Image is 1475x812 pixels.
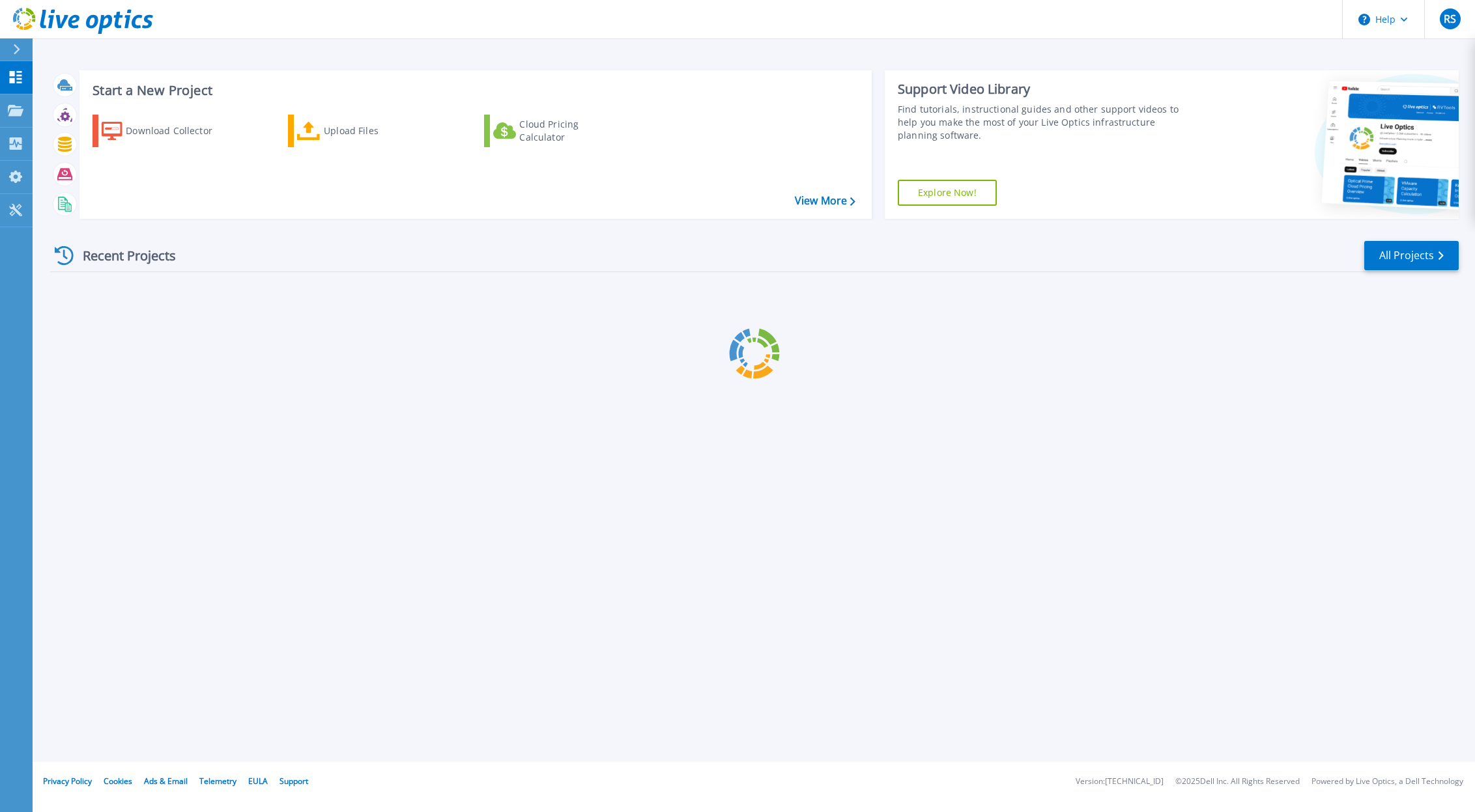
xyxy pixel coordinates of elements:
a: Explore Now! [898,180,997,206]
li: Version: [TECHNICAL_ID] [1076,777,1164,786]
a: View More [795,195,855,207]
h3: Start a New Project [93,83,855,98]
a: Ads & Email [144,776,188,787]
a: Upload Files [288,115,433,147]
a: Cookies [104,776,132,787]
div: Recent Projects [50,240,193,272]
div: Download Collector [126,118,230,144]
li: © 2025 Dell Inc. All Rights Reserved [1175,777,1300,786]
div: Upload Files [324,118,428,144]
a: Support [279,776,308,787]
a: EULA [248,776,268,787]
a: Download Collector [93,115,238,147]
span: RS [1444,14,1456,24]
a: All Projects [1364,241,1459,270]
a: Cloud Pricing Calculator [484,115,629,147]
a: Telemetry [199,776,236,787]
div: Find tutorials, instructional guides and other support videos to help you make the most of your L... [898,103,1193,142]
a: Privacy Policy [43,776,92,787]
li: Powered by Live Optics, a Dell Technology [1311,777,1463,786]
div: Support Video Library [898,81,1193,98]
div: Cloud Pricing Calculator [519,118,623,144]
